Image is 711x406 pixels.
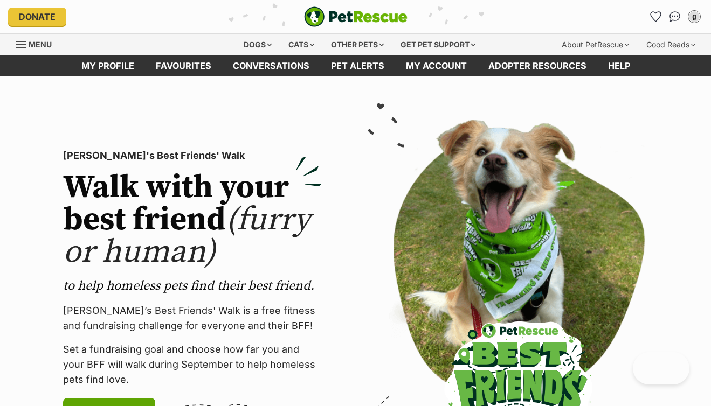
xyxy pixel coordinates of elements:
[597,55,641,76] a: Help
[63,277,322,295] p: to help homeless pets find their best friend.
[647,8,703,25] ul: Account quick links
[71,55,145,76] a: My profile
[8,8,66,26] a: Donate
[639,34,703,55] div: Good Reads
[63,342,322,387] p: Set a fundraising goal and choose how far you and your BFF will walk during September to help hom...
[63,200,310,272] span: (furry or human)
[686,8,703,25] button: My account
[29,40,52,49] span: Menu
[281,34,322,55] div: Cats
[669,11,681,22] img: chat-41dd97257d64d25036548639549fe6c8038ab92f7586957e7f3b1b290dea8141.svg
[554,34,637,55] div: About PetRescue
[63,303,322,333] p: [PERSON_NAME]’s Best Friends' Walk is a free fitness and fundraising challenge for everyone and t...
[689,11,700,22] div: g
[63,172,322,269] h2: Walk with your best friend
[478,55,597,76] a: Adopter resources
[304,6,408,27] img: logo-e224e6f780fb5917bec1dbf3a21bbac754714ae5b6737aabdf751b685950b380.svg
[304,6,408,27] a: PetRescue
[320,55,395,76] a: Pet alerts
[395,55,478,76] a: My account
[222,55,320,76] a: conversations
[16,34,59,53] a: Menu
[63,148,322,163] p: [PERSON_NAME]'s Best Friends' Walk
[633,352,689,384] iframe: Help Scout Beacon - Open
[236,34,279,55] div: Dogs
[145,55,222,76] a: Favourites
[666,8,684,25] a: Conversations
[323,34,391,55] div: Other pets
[647,8,664,25] a: Favourites
[393,34,483,55] div: Get pet support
